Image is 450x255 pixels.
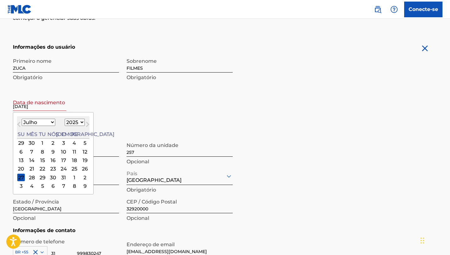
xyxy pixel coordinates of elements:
[81,157,89,164] div: Choose Saturday, July 19th, 2025
[13,44,75,50] font: Informações do usuário
[81,182,89,190] div: Choose Saturday, August 9th, 2025
[420,43,430,53] img: fechar
[127,74,156,80] font: Obrigatório
[81,131,89,138] div: Sábado
[81,174,89,181] div: Choose Saturday, August 2nd, 2025
[71,157,78,164] div: Choose Friday, July 18th, 2025
[60,139,68,147] div: Choose Thursday, July 3rd, 2025
[28,148,35,155] div: Choose Monday, July 7th, 2025
[60,165,68,173] div: Choose Thursday, July 24th, 2025
[374,6,382,13] img: procurar
[127,177,182,183] font: [GEOGRAPHIC_DATA]
[39,131,46,138] div: Terça-feira
[49,131,57,138] div: Quarta-feira
[28,131,35,138] div: Segunda-feira
[28,157,35,164] div: Choose Monday, July 14th, 2025
[47,131,58,137] font: Nós
[17,174,25,181] div: Choose Sunday, July 27th, 2025
[49,182,57,190] div: Choose Wednesday, August 6th, 2025
[28,182,35,190] div: Choose Monday, August 4th, 2025
[17,165,25,173] div: Choose Sunday, July 20th, 2025
[71,148,78,155] div: Choose Friday, July 11th, 2025
[49,165,57,173] div: Choose Wednesday, July 23rd, 2025
[60,174,68,181] div: Choose Thursday, July 31st, 2025
[127,159,149,165] font: Opcional
[71,174,78,181] div: Choose Friday, August 1st, 2025
[390,6,398,13] img: ajuda
[17,148,25,155] div: Choose Sunday, July 6th, 2025
[39,174,46,181] div: Choose Tuesday, July 29th, 2025
[371,3,384,16] a: Pesquisa pública
[14,121,24,131] button: Mês Anterior
[13,239,65,245] font: Número de telefone
[39,131,46,137] font: Tu
[17,131,25,138] div: Domingo
[81,139,89,147] div: Choose Saturday, July 5th, 2025
[28,174,35,181] div: Choose Monday, July 28th, 2025
[81,165,89,173] div: Choose Saturday, July 26th, 2025
[71,182,78,190] div: Choose Friday, August 8th, 2025
[13,215,35,221] font: Opcional
[60,148,68,155] div: Choose Thursday, July 10th, 2025
[28,165,35,173] div: Choose Monday, July 21st, 2025
[28,139,35,147] div: Choose Monday, June 30th, 2025
[83,121,93,131] button: Próximo mês
[49,157,57,164] div: Choose Wednesday, July 16th, 2025
[127,215,149,221] font: Opcional
[71,165,78,173] div: Choose Friday, July 25th, 2025
[49,148,57,155] div: Choose Wednesday, July 9th, 2025
[13,227,75,233] font: Informações de contato
[49,139,57,147] div: Choose Wednesday, July 2nd, 2025
[420,231,424,250] div: Arrastar
[56,131,114,137] font: [DEMOGRAPHIC_DATA]
[13,112,94,194] div: Escolha a data
[39,182,46,190] div: Choose Tuesday, August 5th, 2025
[17,139,89,190] div: Month July, 2025
[18,131,24,137] font: Su
[26,131,37,137] font: Mês
[71,139,78,147] div: Choose Friday, July 4th, 2025
[13,74,42,80] font: Obrigatório
[39,148,46,155] div: Choose Tuesday, July 8th, 2025
[388,3,400,16] div: Ajuda
[409,6,438,12] font: Conecte-se
[60,182,68,190] div: Choose Thursday, August 7th, 2025
[404,2,442,17] a: Conecte-se
[49,174,57,181] div: Choose Wednesday, July 30th, 2025
[17,157,25,164] div: Choose Sunday, July 13th, 2025
[81,148,89,155] div: Choose Saturday, July 12th, 2025
[60,157,68,164] div: Choose Thursday, July 17th, 2025
[419,225,450,255] iframe: Widget de bate-papo
[8,5,32,14] img: Logotipo da MLC
[39,157,46,164] div: Choose Tuesday, July 15th, 2025
[39,139,46,147] div: Choose Tuesday, July 1st, 2025
[127,187,156,193] font: Obrigatório
[39,165,46,173] div: Choose Tuesday, July 22nd, 2025
[17,139,25,147] div: Choose Sunday, June 29th, 2025
[17,182,25,190] div: Choose Sunday, August 3rd, 2025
